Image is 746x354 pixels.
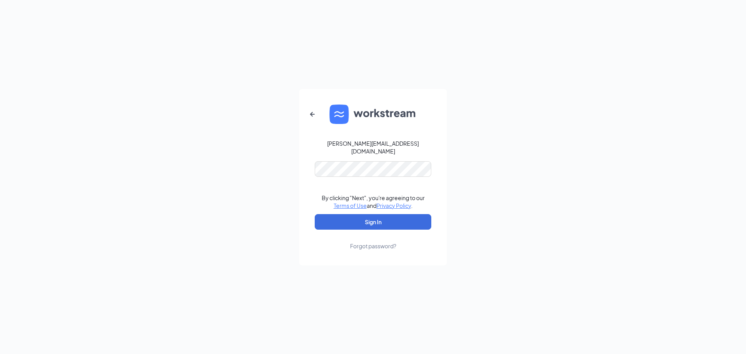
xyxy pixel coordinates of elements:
a: Privacy Policy [376,202,411,209]
svg: ArrowLeftNew [308,110,317,119]
button: Sign In [315,214,431,230]
div: Forgot password? [350,242,396,250]
button: ArrowLeftNew [303,105,322,124]
div: By clicking "Next", you're agreeing to our and . [322,194,425,209]
a: Forgot password? [350,230,396,250]
img: WS logo and Workstream text [329,105,417,124]
div: [PERSON_NAME][EMAIL_ADDRESS][DOMAIN_NAME] [315,140,431,155]
a: Terms of Use [334,202,367,209]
